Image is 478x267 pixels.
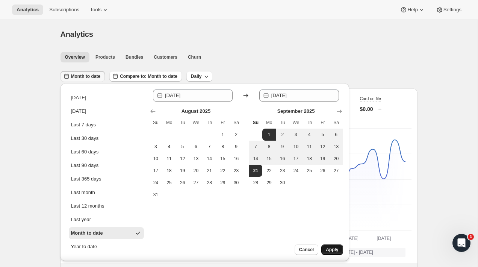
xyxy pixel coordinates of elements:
[265,144,273,150] span: 8
[219,144,227,150] span: 8
[289,141,303,153] button: Wednesday September 10 2025
[233,120,240,126] span: Sa
[176,177,189,189] button: Tuesday August 26 2025
[179,180,186,186] span: 26
[252,144,260,150] span: 7
[252,120,260,126] span: Su
[443,7,461,13] span: Settings
[330,129,343,141] button: Saturday September 6 2025
[189,153,203,165] button: Wednesday August 13 2025
[230,177,243,189] button: Saturday August 30 2025
[186,71,212,82] button: Daily
[276,129,289,141] button: Tuesday September 2 2025
[69,173,144,185] button: Last 365 days
[452,234,470,252] iframe: Intercom live chat
[109,71,182,82] button: Compare to: Month to date
[262,129,276,141] button: Start of range Monday September 1 2025
[276,141,289,153] button: Tuesday September 9 2025
[69,214,144,226] button: Last year
[165,156,173,162] span: 11
[165,180,173,186] span: 25
[319,168,327,174] span: 26
[69,241,144,253] button: Year to date
[265,120,273,126] span: Mo
[71,189,95,196] div: Last month
[230,129,243,141] button: Saturday August 2 2025
[292,168,300,174] span: 24
[189,141,203,153] button: Wednesday August 6 2025
[306,132,313,138] span: 4
[162,141,176,153] button: Monday August 4 2025
[330,141,343,153] button: Saturday September 13 2025
[319,132,327,138] span: 5
[219,168,227,174] span: 22
[95,54,115,60] span: Products
[192,120,200,126] span: We
[316,117,330,129] th: Friday
[252,168,260,174] span: 21
[252,156,260,162] span: 14
[319,144,327,150] span: 12
[206,156,213,162] span: 14
[292,132,300,138] span: 3
[407,7,417,13] span: Help
[321,244,343,255] button: Apply
[306,120,313,126] span: Th
[276,117,289,129] th: Tuesday
[344,236,358,241] text: [DATE]
[69,132,144,144] button: Last 30 days
[292,156,300,162] span: 17
[265,168,273,174] span: 22
[69,159,144,171] button: Last 90 days
[233,156,240,162] span: 16
[85,5,113,15] button: Tools
[289,165,303,177] button: Wednesday September 24 2025
[326,247,338,253] span: Apply
[216,153,230,165] button: Friday August 15 2025
[279,168,286,174] span: 23
[149,189,163,201] button: Sunday August 31 2025
[149,117,163,129] th: Sunday
[154,54,177,60] span: Customers
[265,156,273,162] span: 15
[230,117,243,129] th: Saturday
[377,236,391,241] text: [DATE]
[149,141,163,153] button: Sunday August 3 2025
[65,54,85,60] span: Overview
[330,248,405,257] button: [DATE] - [DATE]
[61,71,105,82] button: Month to date
[71,229,103,237] div: Month to date
[206,120,213,126] span: Th
[179,144,186,150] span: 5
[152,144,160,150] span: 3
[192,156,200,162] span: 13
[292,144,300,150] span: 10
[299,247,314,253] span: Cancel
[152,168,160,174] span: 17
[330,117,343,129] th: Saturday
[341,249,373,255] span: [DATE] - [DATE]
[179,156,186,162] span: 12
[262,141,276,153] button: Monday September 8 2025
[334,106,345,117] button: Show next month, October 2025
[149,177,163,189] button: Sunday August 24 2025
[233,180,240,186] span: 30
[148,106,158,117] button: Show previous month, July 2025
[276,177,289,189] button: Tuesday September 30 2025
[71,94,86,102] div: [DATE]
[276,153,289,165] button: Tuesday September 16 2025
[152,156,160,162] span: 10
[188,54,201,60] span: Churn
[216,117,230,129] th: Friday
[189,117,203,129] th: Wednesday
[265,180,273,186] span: 29
[333,168,340,174] span: 27
[219,120,227,126] span: Fr
[203,177,216,189] button: Thursday August 28 2025
[216,165,230,177] button: Friday August 22 2025
[265,132,273,138] span: 1
[431,5,466,15] button: Settings
[162,165,176,177] button: Monday August 18 2025
[262,177,276,189] button: Monday September 29 2025
[152,180,160,186] span: 24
